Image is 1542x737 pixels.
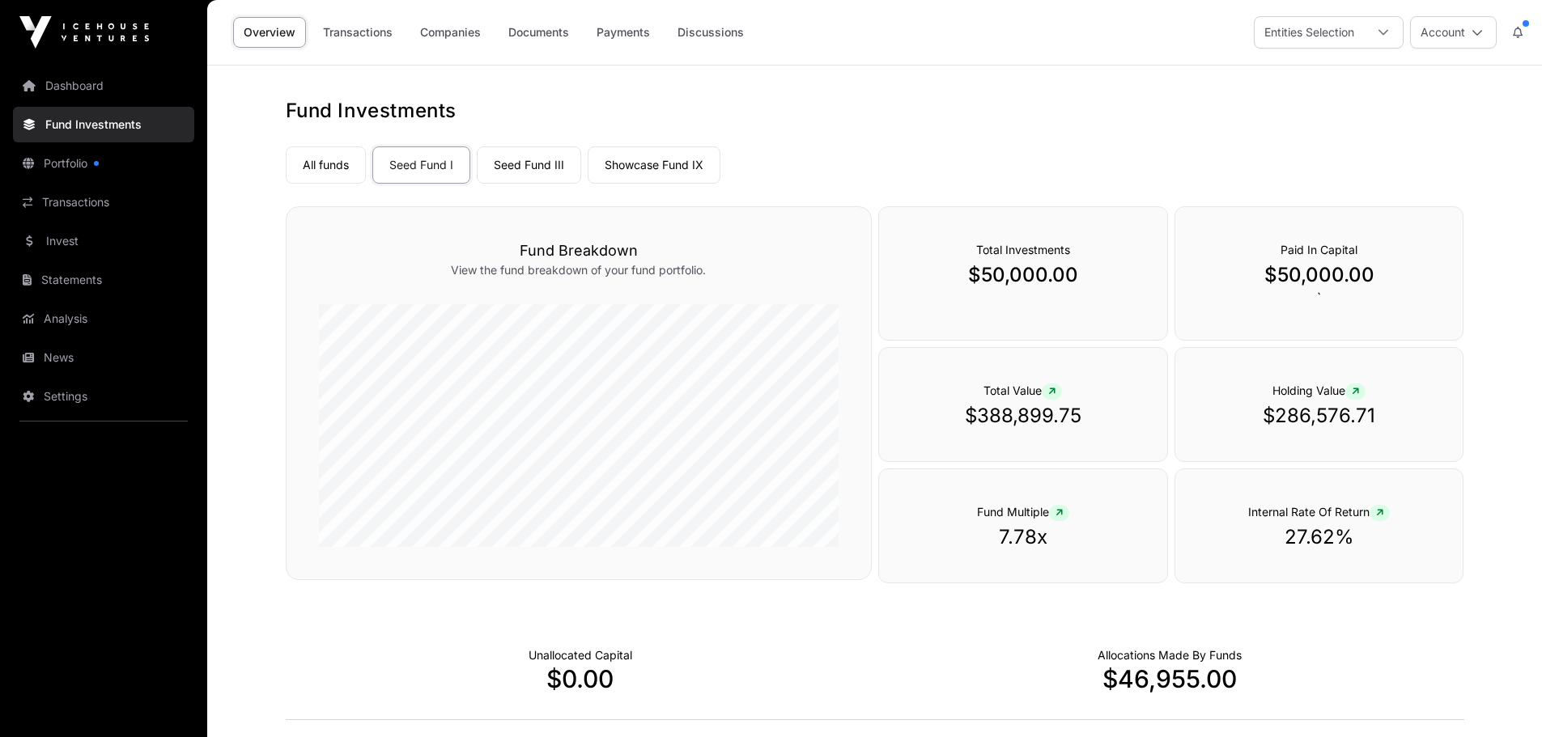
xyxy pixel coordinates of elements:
a: Analysis [13,301,194,337]
h3: Fund Breakdown [319,239,839,262]
p: View the fund breakdown of your fund portfolio. [319,262,839,278]
a: Companies [410,17,491,48]
p: $50,000.00 [911,262,1135,288]
div: ` [1175,206,1464,341]
a: Invest [13,223,194,259]
img: Icehouse Ventures Logo [19,16,149,49]
a: News [13,340,194,375]
a: Documents [498,17,580,48]
a: Overview [233,17,306,48]
p: 27.62% [1208,524,1431,550]
span: Holding Value [1272,383,1366,397]
p: Capital Deployed Into Companies [1098,647,1242,663]
p: 7.78x [911,524,1135,550]
p: $46,955.00 [875,664,1464,693]
p: Cash not yet allocated [529,647,632,663]
p: $0.00 [286,664,875,693]
h1: Fund Investments [286,98,1464,124]
a: Transactions [13,184,194,220]
a: Seed Fund III [477,146,581,184]
a: All funds [286,146,366,184]
a: Statements [13,262,194,298]
a: Payments [586,17,661,48]
a: Dashboard [13,68,194,104]
button: Account [1410,16,1497,49]
p: $388,899.75 [911,403,1135,429]
div: Entities Selection [1255,17,1364,48]
span: Total Value [983,383,1062,397]
p: $50,000.00 [1208,262,1431,288]
span: Total Investments [976,243,1070,256]
span: Paid In Capital [1281,243,1357,256]
a: Transactions [312,17,403,48]
a: Showcase Fund IX [588,146,720,184]
a: Seed Fund I [372,146,470,184]
a: Portfolio [13,146,194,181]
span: Internal Rate Of Return [1248,505,1390,519]
a: Discussions [667,17,754,48]
a: Settings [13,379,194,414]
a: Fund Investments [13,107,194,142]
p: $286,576.71 [1208,403,1431,429]
span: Fund Multiple [977,505,1069,519]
